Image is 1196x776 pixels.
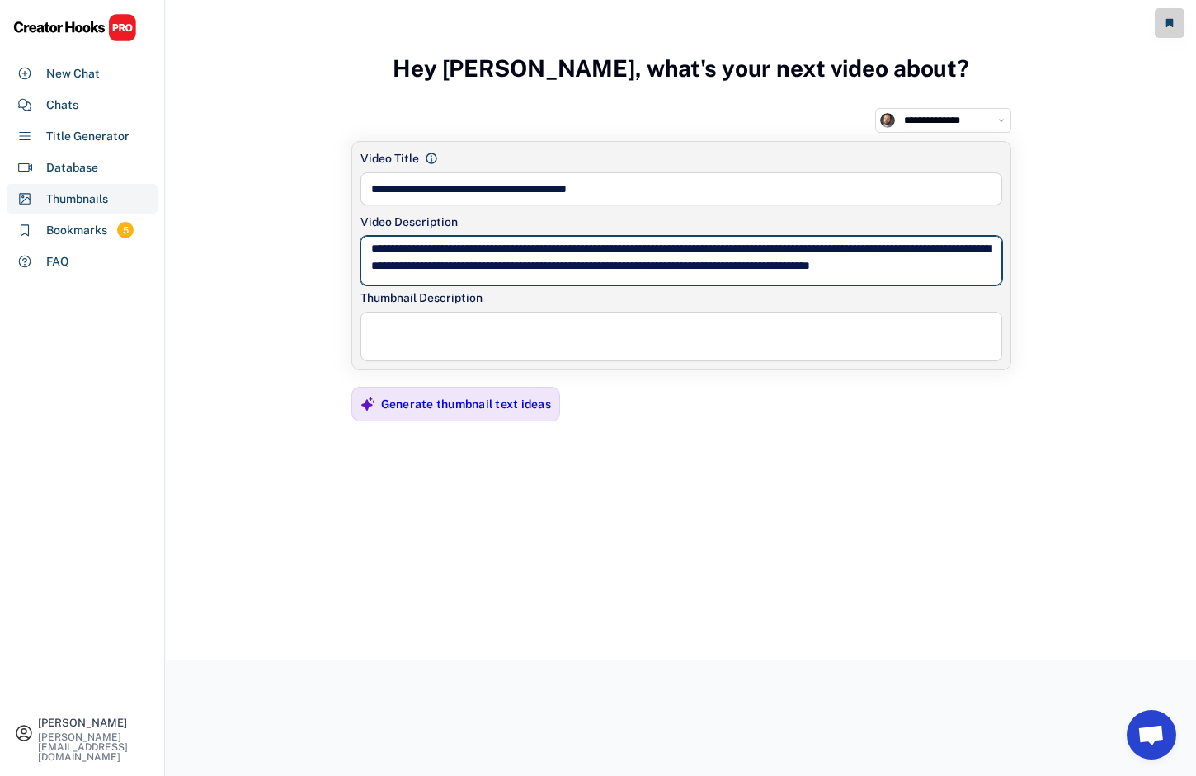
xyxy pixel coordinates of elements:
[880,113,895,128] img: channels4_profile.jpg
[38,717,150,728] div: [PERSON_NAME]
[38,732,150,762] div: [PERSON_NAME][EMAIL_ADDRESS][DOMAIN_NAME]
[360,289,1002,307] div: Thumbnail Description
[117,223,134,238] div: 5
[381,397,551,412] div: Generate thumbnail text ideas
[393,37,969,100] h3: Hey [PERSON_NAME], what's your next video about?
[360,150,419,167] div: Video Title
[46,253,69,270] div: FAQ
[13,13,137,42] img: CHPRO%20Logo.svg
[46,190,108,208] div: Thumbnails
[46,222,107,239] div: Bookmarks
[46,159,98,176] div: Database
[46,96,78,114] div: Chats
[360,214,1002,231] div: Video Description
[46,128,129,145] div: Title Generator
[46,65,100,82] div: New Chat
[1127,710,1176,760] a: Open chat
